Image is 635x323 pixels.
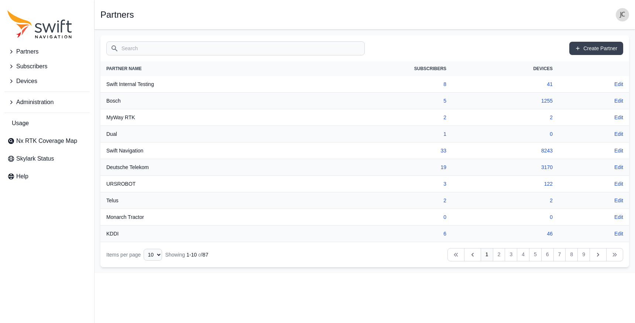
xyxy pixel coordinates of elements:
[100,61,302,76] th: Partner Name
[144,249,162,261] select: Display Limit
[4,151,90,166] a: Skylark Status
[100,76,302,93] th: Swift Internal Testing
[106,41,365,55] input: Search
[4,169,90,184] a: Help
[16,77,37,86] span: Devices
[443,214,446,220] a: 0
[614,197,623,204] a: Edit
[544,181,553,187] a: 122
[100,93,302,109] th: Bosch
[616,8,629,21] img: user photo
[4,134,90,148] a: Nx RTK Coverage Map
[614,97,623,104] a: Edit
[614,130,623,138] a: Edit
[100,10,134,19] h1: Partners
[577,248,590,261] a: 9
[443,231,446,237] a: 6
[614,164,623,171] a: Edit
[550,114,553,120] a: 2
[441,164,447,170] a: 19
[614,230,623,237] a: Edit
[12,119,29,128] span: Usage
[550,214,553,220] a: 0
[553,248,566,261] a: 7
[186,252,197,258] span: 1 - 10
[4,44,90,59] button: Partners
[505,248,517,261] a: 3
[517,248,529,261] a: 4
[16,98,54,107] span: Administration
[614,114,623,121] a: Edit
[100,226,302,242] th: KDDI
[441,148,447,154] a: 33
[165,251,208,258] div: Showing of
[550,131,553,137] a: 0
[614,80,623,88] a: Edit
[614,147,623,154] a: Edit
[100,142,302,159] th: Swift Navigation
[443,81,446,87] a: 8
[443,197,446,203] a: 2
[100,242,629,267] nav: Table navigation
[302,61,452,76] th: Subscribers
[100,109,302,126] th: MyWay RTK
[550,197,553,203] a: 2
[4,59,90,74] button: Subscribers
[493,248,505,261] a: 2
[541,248,554,261] a: 6
[4,95,90,110] button: Administration
[106,252,141,258] span: Items per page
[16,62,47,71] span: Subscribers
[614,180,623,188] a: Edit
[569,42,623,55] a: Create Partner
[541,98,553,104] a: 1255
[541,148,553,154] a: 8243
[443,181,446,187] a: 3
[443,114,446,120] a: 2
[16,47,38,56] span: Partners
[100,209,302,226] th: Monarch Tractor
[614,213,623,221] a: Edit
[100,126,302,142] th: Dual
[541,164,553,170] a: 3170
[4,116,90,131] a: Usage
[100,176,302,192] th: URSROBOT
[100,159,302,176] th: Deutsche Telekom
[203,252,209,258] span: 87
[16,172,28,181] span: Help
[565,248,578,261] a: 8
[481,248,493,261] a: 1
[547,231,553,237] a: 46
[529,248,542,261] a: 5
[16,154,54,163] span: Skylark Status
[100,192,302,209] th: Telus
[16,137,77,145] span: Nx RTK Coverage Map
[547,81,553,87] a: 41
[443,98,446,104] a: 5
[4,74,90,89] button: Devices
[452,61,559,76] th: Devices
[443,131,446,137] a: 1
